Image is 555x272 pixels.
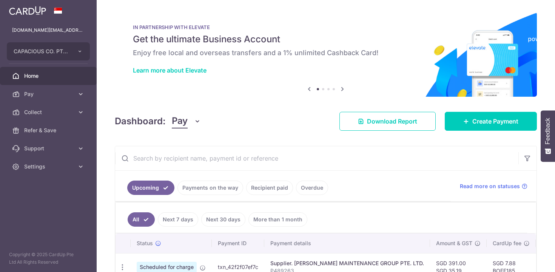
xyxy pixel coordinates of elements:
a: Create Payment [445,112,537,131]
span: Home [24,72,74,80]
input: Search by recipient name, payment id or reference [115,146,518,170]
h5: Get the ultimate Business Account [133,33,519,45]
span: Refer & Save [24,127,74,134]
img: Renovation banner [115,12,537,97]
a: More than 1 month [248,212,307,227]
h6: Enjoy free local and overseas transfers and a 1% unlimited Cashback Card! [133,48,519,57]
span: Create Payment [472,117,518,126]
h4: Dashboard: [115,114,166,128]
a: Payments on the way [177,181,243,195]
a: Learn more about Elevate [133,66,207,74]
a: Upcoming [127,181,174,195]
a: Next 30 days [201,212,245,227]
span: Pay [24,90,74,98]
span: Read more on statuses [460,182,520,190]
span: CardUp fee [493,240,521,247]
span: Download Report [367,117,417,126]
a: Download Report [339,112,436,131]
img: CardUp [9,6,46,15]
a: Recipient paid [246,181,293,195]
a: Next 7 days [158,212,198,227]
span: Support [24,145,74,152]
p: IN PARTNERSHIP WITH ELEVATE [133,24,519,30]
button: Feedback - Show survey [541,110,555,162]
div: Supplier. [PERSON_NAME] MAINTENANCE GROUP PTE. LTD. [270,260,424,267]
a: Overdue [296,181,328,195]
p: [DOMAIN_NAME][EMAIL_ADDRESS][DOMAIN_NAME] [12,26,85,34]
span: Amount & GST [436,240,472,247]
button: Pay [172,114,201,128]
span: Pay [172,114,188,128]
a: Read more on statuses [460,182,527,190]
span: Status [137,240,153,247]
span: CAPACIOUS CO. PTE. LTD. [14,48,69,55]
th: Payment ID [212,233,264,253]
span: Settings [24,163,74,170]
span: Collect [24,108,74,116]
a: All [128,212,155,227]
th: Payment details [264,233,430,253]
button: CAPACIOUS CO. PTE. LTD. [7,42,90,60]
span: Feedback [544,118,551,144]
